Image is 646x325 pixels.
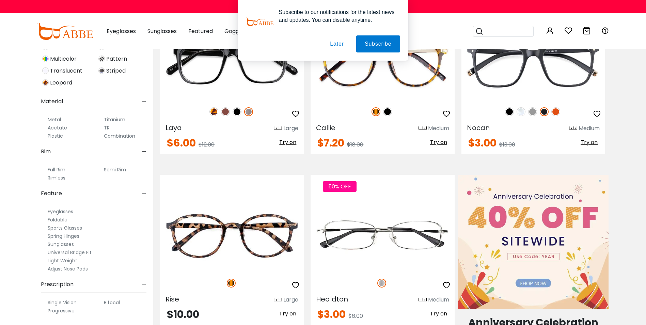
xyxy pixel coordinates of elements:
[48,248,92,257] label: Universal Bridge Fit
[499,141,515,149] span: $13.00
[517,107,525,116] img: Clear
[50,79,72,87] span: Leopard
[277,309,298,318] button: Try on
[50,67,82,75] span: Translucent
[227,279,236,288] img: Tortoise
[317,307,346,322] span: $3.00
[160,199,304,271] img: Tortoise Rise - Plastic ,Adjust Nose Pads
[579,138,600,147] button: Try on
[98,67,105,74] img: Striped
[461,28,605,100] img: Matte-black Nocan - TR ,Universal Bridge Fit
[283,124,298,133] div: Large
[48,115,61,124] label: Metal
[419,126,427,131] img: size ruler
[41,276,74,293] span: Prescription
[42,67,49,74] img: Translucent
[48,166,65,174] label: Full Rim
[104,124,110,132] label: TR
[428,296,449,304] div: Medium
[42,79,49,86] img: Leopard
[419,297,427,303] img: size ruler
[569,126,577,131] img: size ruler
[283,296,298,304] div: Large
[48,174,65,182] label: Rimless
[316,294,348,304] span: Healdton
[467,123,490,133] span: Nocan
[244,107,253,116] img: Gun
[274,126,282,131] img: size ruler
[142,185,146,202] span: -
[233,107,241,116] img: Black
[274,297,282,303] img: size ruler
[551,107,560,116] img: Orange
[221,107,230,116] img: Brown
[104,132,135,140] label: Combination
[104,166,126,174] label: Semi Rim
[528,107,537,116] img: Gray
[372,107,380,116] img: Tortoise
[458,175,609,309] img: Anniversary Celebration
[166,294,179,304] span: Rise
[273,8,400,24] div: Subscribe to our notifications for the latest news and updates. You can disable anytime.
[356,35,400,52] button: Subscribe
[142,143,146,160] span: -
[41,93,63,110] span: Material
[41,143,51,160] span: Rim
[321,35,352,52] button: Later
[430,310,447,318] span: Try on
[430,138,447,146] span: Try on
[104,115,125,124] label: Titanium
[579,124,600,133] div: Medium
[505,107,514,116] img: Black
[428,138,449,147] button: Try on
[104,298,120,307] label: Bifocal
[377,279,386,288] img: Silver
[316,123,335,133] span: Callie
[540,107,549,116] img: Matte Black
[106,67,126,75] span: Striped
[48,216,67,224] label: Foldable
[41,185,62,202] span: Feature
[279,138,296,146] span: Try on
[347,141,363,149] span: $18.00
[279,310,296,318] span: Try on
[48,232,79,240] label: Spring Hinges
[246,8,273,35] img: notification icon
[142,93,146,110] span: -
[428,309,449,318] button: Try on
[167,136,196,150] span: $6.00
[167,307,199,322] span: $10.00
[48,124,67,132] label: Acetate
[277,138,298,147] button: Try on
[199,141,215,149] span: $12.00
[581,138,598,146] span: Try on
[348,312,363,320] span: $6.00
[48,257,77,265] label: Light Weight
[383,107,392,116] img: Black
[468,136,497,150] span: $3.00
[166,123,182,133] span: Laya
[209,107,218,116] img: Leopard
[323,181,357,192] span: 50% OFF
[48,132,63,140] label: Plastic
[311,199,454,271] img: Silver Healdton - Metal ,Adjust Nose Pads
[48,298,77,307] label: Single Vision
[142,276,146,293] span: -
[160,28,304,100] img: Gun Laya - Plastic ,Universal Bridge Fit
[48,265,88,273] label: Adjust Nose Pads
[428,124,449,133] div: Medium
[48,207,73,216] label: Eyeglasses
[48,307,75,315] label: Progressive
[311,28,454,100] img: Tortoise Callie - Combination ,Universal Bridge Fit
[317,136,344,150] span: $7.20
[48,224,82,232] label: Sports Glasses
[48,240,74,248] label: Sunglasses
